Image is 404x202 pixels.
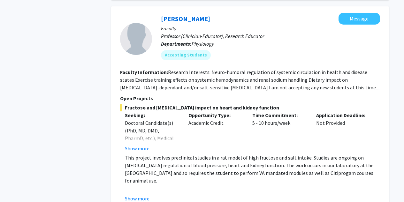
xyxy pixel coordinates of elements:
[161,32,380,40] p: Professor (Clinician-Educator), Research Educator
[161,41,192,47] b: Departments:
[248,111,311,152] div: 5 - 10 hours/week
[161,15,210,23] a: [PERSON_NAME]
[184,111,248,152] div: Academic Credit
[339,13,380,25] button: Message Rossi Noreen
[161,50,211,60] mat-chip: Accepting Students
[125,111,179,119] p: Seeking:
[316,111,370,119] p: Application Deadline:
[120,69,168,75] b: Faculty Information:
[120,94,380,102] p: Open Projects
[125,145,149,152] button: Show more
[192,41,214,47] span: Physiology
[120,104,380,111] span: Fructose and [MEDICAL_DATA] impact on heart and kidney function
[125,154,380,184] p: This project involves preclinical studies in a rat model of high fructose and salt intake. Studie...
[188,111,243,119] p: Opportunity Type:
[5,173,27,197] iframe: Chat
[120,69,380,91] fg-read-more: Research Interests: Neuro-humoral regulation of systemic circulation in health and disease states...
[125,119,179,157] div: Doctoral Candidate(s) (PhD, MD, DMD, PharmD, etc.), Medical Resident(s) / Medical Fellow(s)
[252,111,307,119] p: Time Commitment:
[161,25,380,32] p: Faculty
[311,111,375,152] div: Not Provided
